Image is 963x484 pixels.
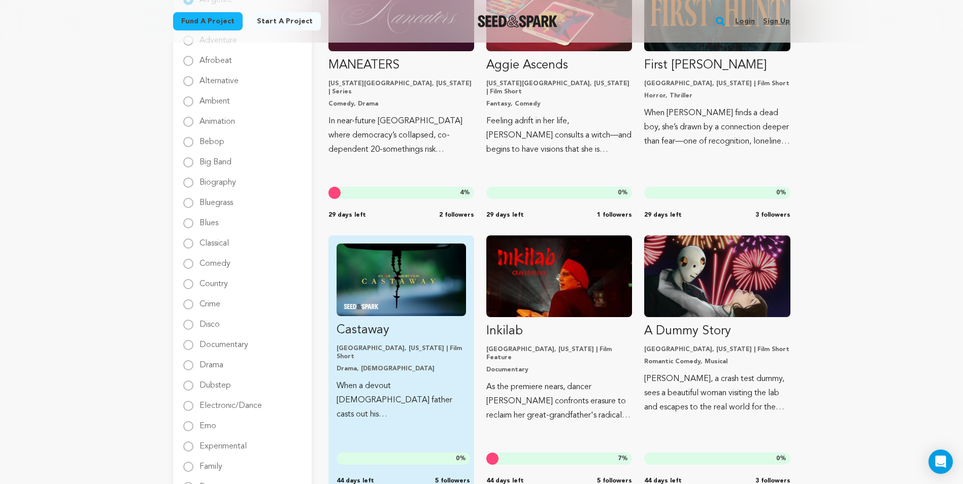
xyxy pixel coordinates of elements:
label: Family [200,455,222,471]
img: Seed&Spark Logo Dark Mode [478,15,557,27]
span: 0 [776,456,780,462]
label: Animation [200,110,235,126]
span: 29 days left [644,211,682,219]
label: Documentary [200,333,248,349]
a: Fund A Dummy Story [644,235,790,414]
span: 1 followers [597,211,632,219]
span: 0 [456,456,459,462]
p: Horror, Thriller [644,92,790,100]
p: Aggie Ascends [486,57,632,74]
p: Fantasy, Comedy [486,100,632,108]
p: When a devout [DEMOGRAPHIC_DATA] father casts out his [DEMOGRAPHIC_DATA] son to uphold his faith,... [337,379,466,422]
a: Fund Inkilab [486,235,632,423]
p: [GEOGRAPHIC_DATA], [US_STATE] | Film Short [337,344,466,361]
span: 7 [618,456,621,462]
label: Blues [200,211,218,227]
span: % [618,455,628,463]
span: 0 [776,190,780,196]
label: Bluegrass [200,191,233,207]
p: Romantic Comedy, Musical [644,358,790,366]
label: Biography [200,170,236,187]
a: Login [735,13,755,29]
label: Big Band [200,150,231,166]
span: % [456,455,466,463]
span: 0 [618,190,621,196]
span: 29 days left [486,211,524,219]
span: 29 days left [328,211,366,219]
p: A Dummy Story [644,323,790,339]
label: Afrobeat [200,49,232,65]
label: Disco [200,313,220,329]
p: [GEOGRAPHIC_DATA], [US_STATE] | Film Short [644,345,790,354]
p: In near-future [GEOGRAPHIC_DATA] where democracy’s collapsed, co-dependent 20-somethings risk eve... [328,114,474,157]
a: Fund a project [173,12,243,30]
label: Ambient [200,89,230,106]
label: Crime [200,292,220,308]
label: Drama [200,353,223,369]
p: When [PERSON_NAME] finds a dead boy, she’s drawn by a connection deeper than fear—one of recognit... [644,106,790,149]
label: Comedy [200,252,230,268]
p: Comedy, Drama [328,100,474,108]
p: Feeling adrift in her life, [PERSON_NAME] consults a witch—and begins to have visions that she is... [486,114,632,157]
p: MANEATERS [328,57,474,74]
p: Documentary [486,366,632,374]
p: [GEOGRAPHIC_DATA], [US_STATE] | Film Short [644,80,790,88]
span: % [618,189,628,197]
p: [US_STATE][GEOGRAPHIC_DATA], [US_STATE] | Film Short [486,80,632,96]
p: As the premiere nears, dancer [PERSON_NAME] confronts erasure to reclaim her great-grandfather's ... [486,380,632,423]
label: Experimental [200,434,247,451]
p: [GEOGRAPHIC_DATA], [US_STATE] | Film Feature [486,345,632,362]
label: Dubstep [200,373,231,390]
label: Bebop [200,130,224,146]
p: First [PERSON_NAME] [644,57,790,74]
span: % [776,455,786,463]
p: [PERSON_NAME], a crash test dummy, sees a beautiful woman visiting the lab and escapes to the rea... [644,372,790,414]
p: Castaway [337,322,466,338]
span: 2 followers [439,211,474,219]
span: % [776,189,786,197]
a: Start a project [249,12,321,30]
p: Inkilab [486,323,632,339]
span: 3 followers [755,211,790,219]
label: Alternative [200,69,239,85]
a: Fund Castaway [337,244,466,422]
label: Country [200,272,228,288]
label: Emo [200,414,216,430]
p: [US_STATE][GEOGRAPHIC_DATA], [US_STATE] | Series [328,80,474,96]
a: Sign up [763,13,790,29]
label: Electronic/Dance [200,394,262,410]
span: 4 [460,190,463,196]
span: % [460,189,470,197]
a: Seed&Spark Homepage [478,15,557,27]
div: Open Intercom Messenger [928,450,953,474]
label: Classical [200,231,229,248]
p: Drama, [DEMOGRAPHIC_DATA] [337,365,466,373]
